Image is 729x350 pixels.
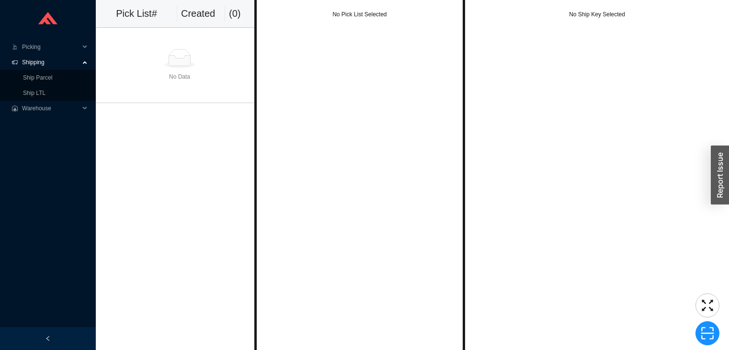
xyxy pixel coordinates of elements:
[695,321,719,345] button: scan
[23,90,46,96] a: Ship LTL
[229,6,260,22] div: ( 0 )
[22,39,80,55] span: Picking
[100,72,260,82] div: No Data
[45,336,51,341] span: left
[695,293,719,317] button: fullscreen
[465,10,729,19] div: No Ship Key Selected
[696,326,719,340] span: scan
[257,10,463,19] div: No Pick List Selected
[23,74,52,81] a: Ship Parcel
[22,55,80,70] span: Shipping
[22,101,80,116] span: Warehouse
[696,298,719,313] span: fullscreen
